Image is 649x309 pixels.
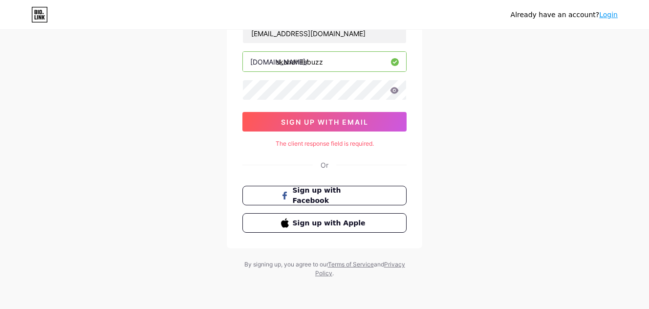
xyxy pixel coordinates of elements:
[242,213,407,233] button: Sign up with Apple
[328,261,374,268] a: Terms of Service
[281,118,368,126] span: sign up with email
[242,186,407,205] button: Sign up with Facebook
[243,52,406,71] input: username
[242,139,407,148] div: The client response field is required.
[241,260,408,278] div: By signing up, you agree to our and .
[599,11,618,19] a: Login
[250,57,308,67] div: [DOMAIN_NAME]/
[243,23,406,43] input: Email
[321,160,328,170] div: Or
[293,185,368,206] span: Sign up with Facebook
[242,112,407,132] button: sign up with email
[293,218,368,228] span: Sign up with Apple
[511,10,618,20] div: Already have an account?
